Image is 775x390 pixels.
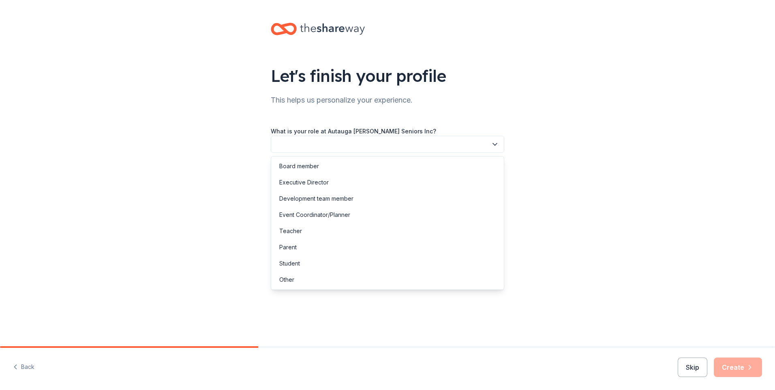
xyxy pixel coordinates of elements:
div: Board member [279,161,319,171]
div: Executive Director [279,178,329,187]
div: Development team member [279,194,353,204]
div: Teacher [279,226,302,236]
div: Student [279,259,300,268]
div: Parent [279,242,297,252]
div: Other [279,275,294,285]
div: Event Coordinator/Planner [279,210,350,220]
